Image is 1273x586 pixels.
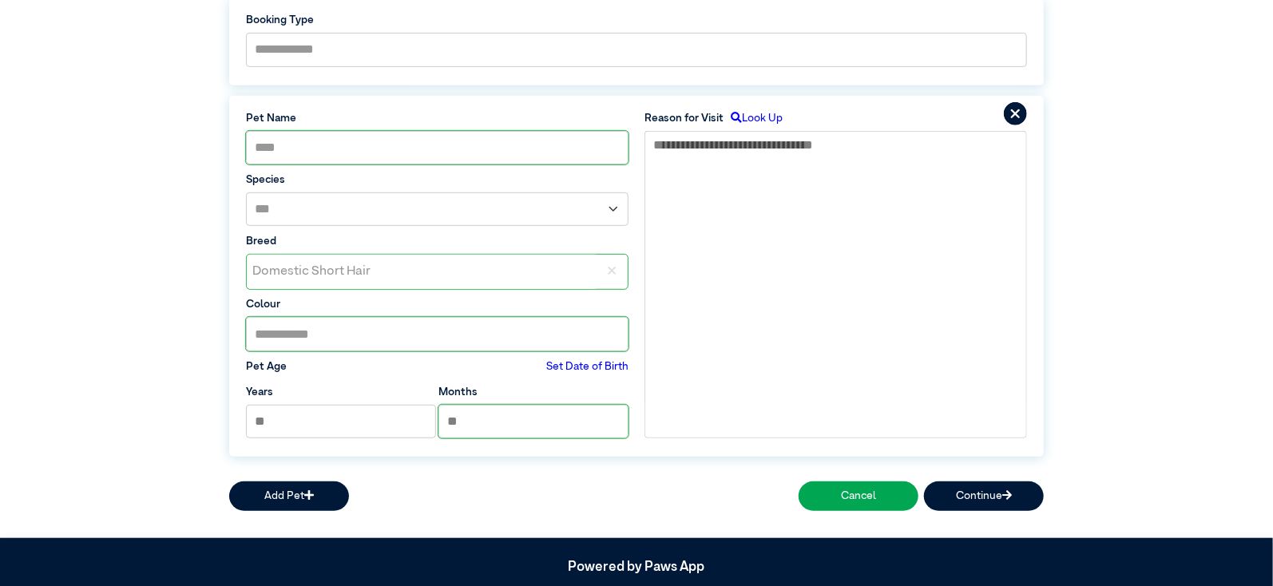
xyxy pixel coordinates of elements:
[246,384,273,400] label: Years
[924,481,1044,511] button: Continue
[246,12,1027,28] label: Booking Type
[246,296,629,312] label: Colour
[247,255,596,289] div: Domestic Short Hair
[438,384,478,400] label: Months
[644,110,724,126] label: Reason for Visit
[246,358,287,374] label: Pet Age
[799,481,918,511] button: Cancel
[596,255,628,289] div: ✕
[246,110,629,126] label: Pet Name
[246,172,629,188] label: Species
[546,358,629,374] label: Set Date of Birth
[246,233,629,249] label: Breed
[229,481,349,511] button: Add Pet
[229,560,1044,576] h5: Powered by Paws App
[724,110,783,126] label: Look Up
